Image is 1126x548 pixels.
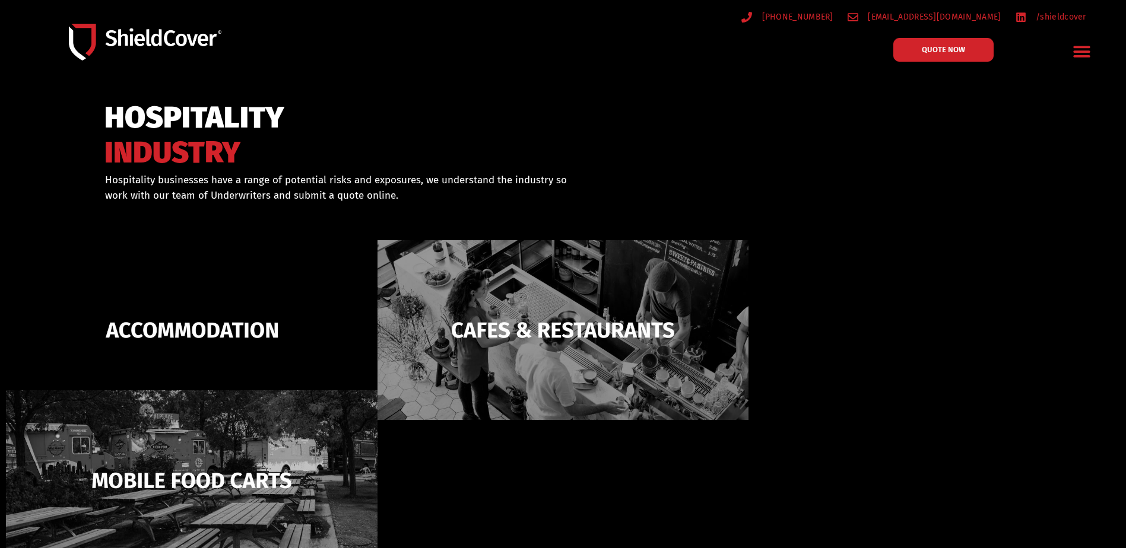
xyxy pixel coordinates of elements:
[105,173,567,203] p: Hospitality businesses have a range of potential risks and exposures, we understand the industry ...
[922,46,965,53] span: QUOTE NOW
[1016,9,1086,24] a: /shieldcover
[1068,37,1096,65] div: Menu Toggle
[893,38,994,62] a: QUOTE NOW
[69,24,221,61] img: Shield-Cover-Underwriting-Australia-logo-full
[759,9,833,24] span: [PHONE_NUMBER]
[1033,9,1086,24] span: /shieldcover
[104,106,284,130] span: HOSPITALITY
[741,9,833,24] a: [PHONE_NUMBER]
[865,9,1001,24] span: [EMAIL_ADDRESS][DOMAIN_NAME]
[848,9,1001,24] a: [EMAIL_ADDRESS][DOMAIN_NAME]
